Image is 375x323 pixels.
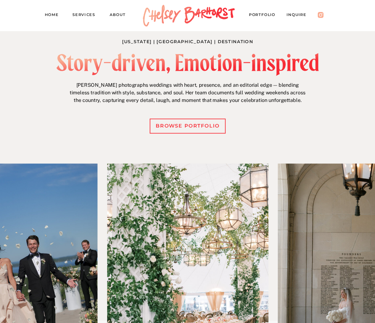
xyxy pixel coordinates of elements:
[45,11,64,20] a: Home
[110,11,131,20] a: About
[68,82,308,106] p: [PERSON_NAME] photographs weddings with heart, presence, and an editorial edge — blending timeles...
[287,11,312,20] a: Inquire
[153,121,223,130] a: browse portfolio
[121,38,254,44] h1: [US_STATE] | [GEOGRAPHIC_DATA] | Destination
[249,11,281,20] a: PORTFOLIO
[72,11,100,20] a: Services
